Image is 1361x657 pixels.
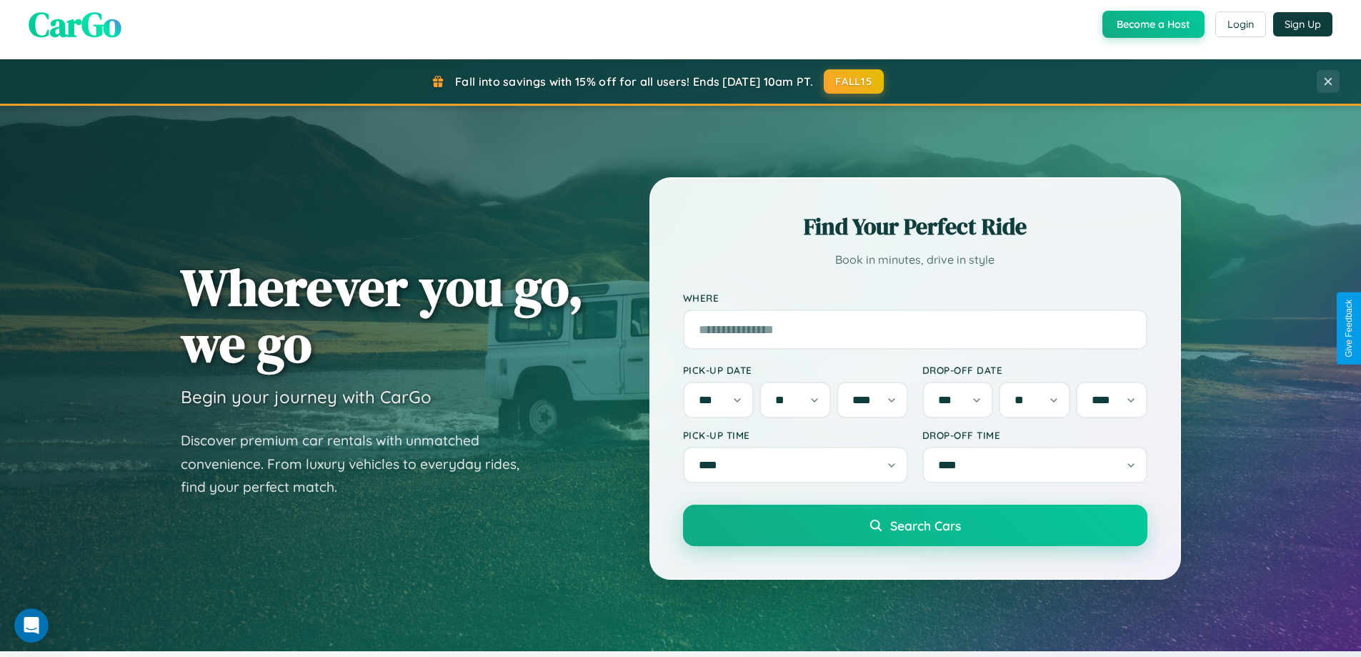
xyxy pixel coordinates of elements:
button: Search Cars [683,505,1147,546]
label: Pick-up Time [683,429,908,441]
h1: Wherever you go, we go [181,259,584,372]
label: Drop-off Date [922,364,1147,376]
h2: Find Your Perfect Ride [683,211,1147,242]
button: Become a Host [1102,11,1205,38]
iframe: Intercom live chat [14,608,49,643]
h3: Begin your journey with CarGo [181,386,432,407]
button: FALL15 [824,69,884,94]
p: Discover premium car rentals with unmatched convenience. From luxury vehicles to everyday rides, ... [181,429,538,499]
p: Book in minutes, drive in style [683,250,1147,270]
button: Sign Up [1273,12,1332,36]
label: Where [683,292,1147,304]
span: Fall into savings with 15% off for all users! Ends [DATE] 10am PT. [455,74,813,89]
div: Give Feedback [1344,300,1354,357]
label: Pick-up Date [683,364,908,376]
button: Login [1215,11,1266,37]
span: Search Cars [890,518,961,533]
span: CarGo [29,1,121,48]
label: Drop-off Time [922,429,1147,441]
